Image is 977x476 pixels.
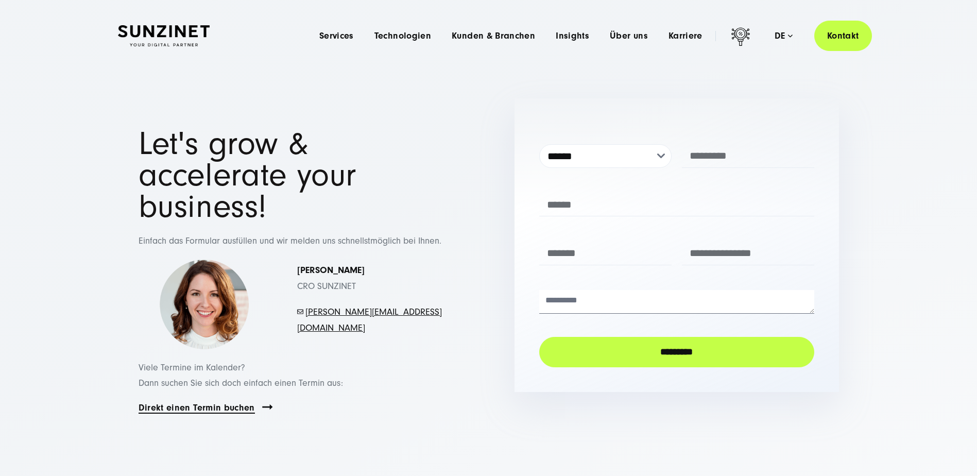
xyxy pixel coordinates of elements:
a: Über uns [610,31,648,41]
a: Services [319,31,354,41]
span: - [303,307,305,317]
img: Simona-kontakt-page-picture [159,260,249,350]
p: CRO SUNZINET [297,263,442,294]
a: Kontakt [814,21,872,51]
span: Viele Termine im Kalender? Dann suchen Sie sich doch einfach einen Termin aus: [139,362,343,389]
img: SUNZINET Full Service Digital Agentur [118,25,210,47]
a: Technologien [374,31,431,41]
a: Kunden & Branchen [452,31,535,41]
div: de [775,31,793,41]
a: Insights [556,31,589,41]
a: Direkt einen Termin buchen [139,402,255,414]
a: Karriere [669,31,702,41]
span: Einfach das Formular ausfüllen und wir melden uns schnellstmöglich bei Ihnen. [139,235,441,246]
a: [PERSON_NAME][EMAIL_ADDRESS][DOMAIN_NAME] [297,307,442,333]
strong: [PERSON_NAME] [297,265,365,276]
span: Let's grow & accelerate your business! [139,125,357,225]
